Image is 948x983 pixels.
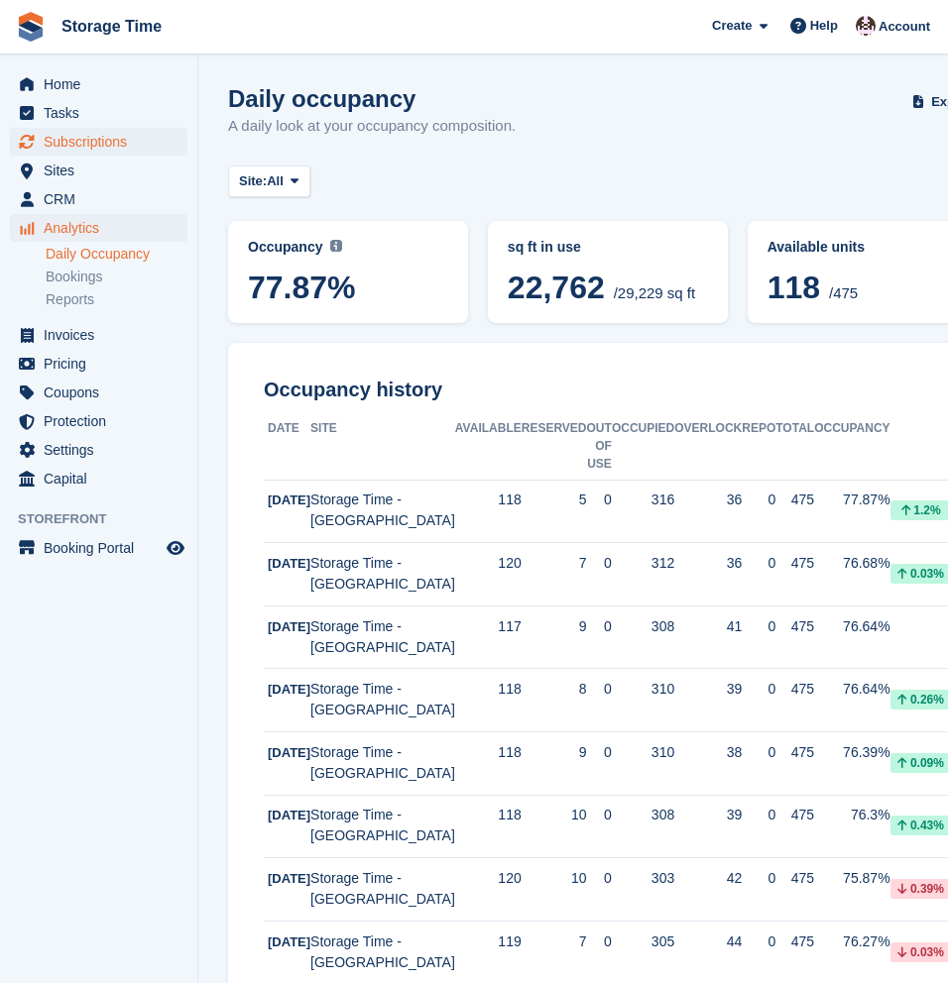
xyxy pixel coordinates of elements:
[330,240,342,252] img: icon-info-grey-7440780725fd019a000dd9b08b2336e03edf1995a4989e88bcd33f0948082b44.svg
[10,350,187,378] a: menu
[522,858,587,922] td: 10
[310,605,455,669] td: Storage Time - [GEOGRAPHIC_DATA]
[522,413,587,481] th: Reserved
[814,858,889,922] td: 75.87%
[742,616,775,637] div: 0
[268,745,310,760] span: [DATE]
[768,270,820,305] span: 118
[455,480,522,543] td: 118
[587,413,612,481] th: Out of Use
[10,70,187,98] a: menu
[455,858,522,922] td: 120
[775,543,814,606] td: 475
[587,543,612,606] td: 0
[44,350,163,378] span: Pricing
[674,490,742,510] div: 36
[46,245,187,264] a: Daily Occupancy
[612,679,674,700] div: 310
[44,70,163,98] span: Home
[10,534,187,562] a: menu
[10,436,187,464] a: menu
[814,480,889,543] td: 77.87%
[268,871,310,886] span: [DATE]
[44,157,163,184] span: Sites
[268,682,310,697] span: [DATE]
[612,616,674,637] div: 308
[268,492,310,507] span: [DATE]
[814,543,889,606] td: 76.68%
[674,931,742,952] div: 44
[742,553,775,574] div: 0
[310,543,455,606] td: Storage Time - [GEOGRAPHIC_DATA]
[612,553,674,574] div: 312
[268,619,310,634] span: [DATE]
[742,868,775,889] div: 0
[814,795,889,858] td: 76.3%
[268,934,310,949] span: [DATE]
[612,742,674,763] div: 310
[674,868,742,889] div: 42
[10,99,187,127] a: menu
[775,605,814,669] td: 475
[44,128,163,156] span: Subscriptions
[455,795,522,858] td: 118
[612,413,674,481] th: Occupied
[612,490,674,510] div: 316
[10,407,187,435] a: menu
[674,742,742,763] div: 38
[522,795,587,858] td: 10
[508,270,605,305] span: 22,762
[267,171,284,191] span: All
[587,480,612,543] td: 0
[522,480,587,543] td: 5
[164,536,187,560] a: Preview store
[10,214,187,242] a: menu
[268,556,310,571] span: [DATE]
[587,669,612,732] td: 0
[264,413,310,481] th: Date
[455,669,522,732] td: 118
[674,616,742,637] div: 41
[44,214,163,242] span: Analytics
[674,805,742,825] div: 39
[614,284,696,301] span: /29,229 sq ft
[742,490,775,510] div: 0
[310,413,455,481] th: Site
[248,270,448,305] span: 77.87%
[44,99,163,127] span: Tasks
[612,931,674,952] div: 305
[54,10,170,43] a: Storage Time
[44,407,163,435] span: Protection
[10,185,187,213] a: menu
[44,436,163,464] span: Settings
[879,17,930,37] span: Account
[455,605,522,669] td: 117
[742,413,775,481] th: Repo
[455,732,522,796] td: 118
[44,379,163,406] span: Coupons
[587,858,612,922] td: 0
[768,239,865,255] span: Available units
[775,795,814,858] td: 475
[712,16,752,36] span: Create
[248,237,448,258] abbr: Current percentage of sq ft occupied
[455,413,522,481] th: Available
[742,931,775,952] div: 0
[522,669,587,732] td: 8
[612,805,674,825] div: 308
[742,679,775,700] div: 0
[310,669,455,732] td: Storage Time - [GEOGRAPHIC_DATA]
[674,553,742,574] div: 36
[814,732,889,796] td: 76.39%
[814,669,889,732] td: 76.64%
[10,157,187,184] a: menu
[10,465,187,492] a: menu
[16,12,46,42] img: stora-icon-8386f47178a22dfd0bd8f6a31ec36ba5ce8667c1dd55bd0f319d3a0aa187defe.svg
[814,605,889,669] td: 76.64%
[775,669,814,732] td: 475
[10,379,187,406] a: menu
[775,732,814,796] td: 475
[455,543,522,606] td: 120
[228,85,516,112] h1: Daily occupancy
[310,480,455,543] td: Storage Time - [GEOGRAPHIC_DATA]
